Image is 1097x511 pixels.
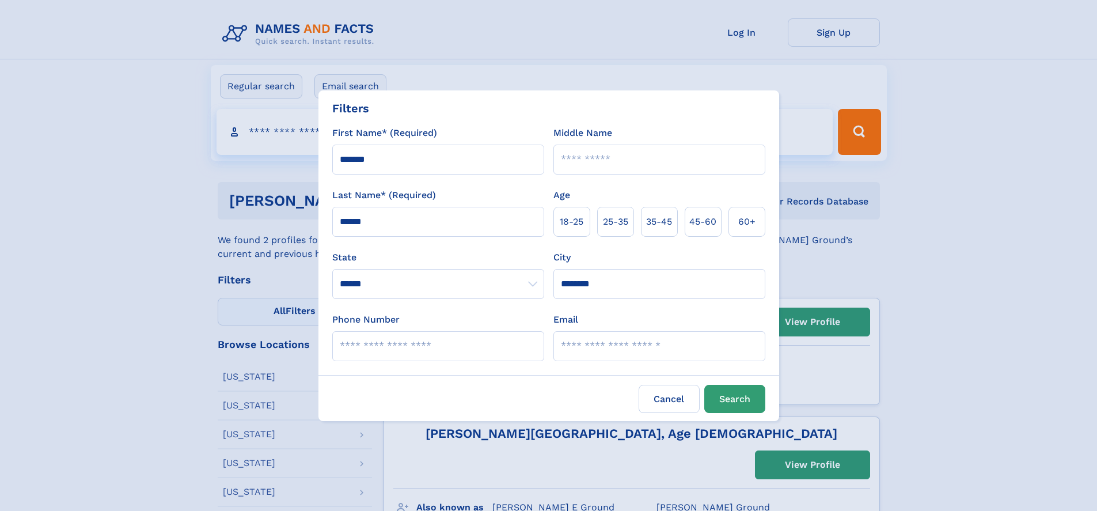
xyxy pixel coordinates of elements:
label: First Name* (Required) [332,126,437,140]
label: Middle Name [553,126,612,140]
span: 45‑60 [689,215,716,229]
div: Filters [332,100,369,117]
span: 18‑25 [560,215,583,229]
span: 60+ [738,215,756,229]
button: Search [704,385,765,413]
label: State [332,251,544,264]
label: Email [553,313,578,327]
span: 25‑35 [603,215,628,229]
label: City [553,251,571,264]
span: 35‑45 [646,215,672,229]
label: Age [553,188,570,202]
label: Phone Number [332,313,400,327]
label: Cancel [639,385,700,413]
label: Last Name* (Required) [332,188,436,202]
